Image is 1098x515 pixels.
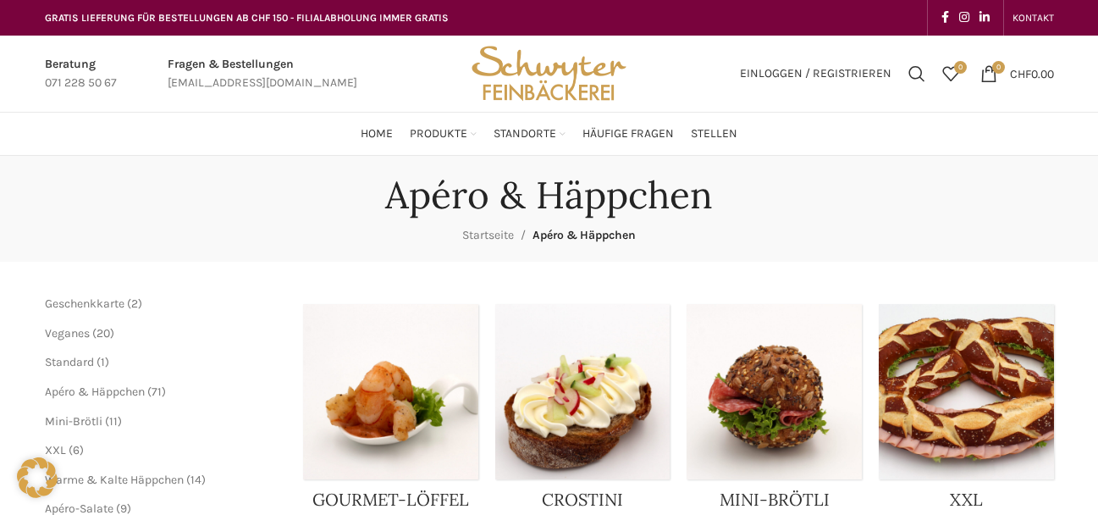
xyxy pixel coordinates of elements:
[73,443,80,457] span: 6
[691,126,737,142] span: Stellen
[385,173,713,218] h1: Apéro & Häppchen
[731,57,900,91] a: Einloggen / Registrieren
[109,414,118,429] span: 11
[582,126,674,142] span: Häufige Fragen
[462,228,514,242] a: Startseite
[532,228,636,242] span: Apéro & Häppchen
[954,6,974,30] a: Instagram social link
[900,57,934,91] a: Suchen
[1004,1,1062,35] div: Secondary navigation
[740,68,891,80] span: Einloggen / Registrieren
[582,117,674,151] a: Häufige Fragen
[691,117,737,151] a: Stellen
[45,55,117,93] a: Infobox link
[494,117,566,151] a: Standorte
[1010,66,1031,80] span: CHF
[1012,1,1054,35] a: KONTAKT
[972,57,1062,91] a: 0 CHF0.00
[45,296,124,311] a: Geschenkkarte
[992,61,1005,74] span: 0
[361,117,393,151] a: Home
[101,355,105,369] span: 1
[936,6,954,30] a: Facebook social link
[97,326,110,341] span: 20
[45,473,184,487] a: Warme & Kalte Häppchen
[466,65,632,80] a: Site logo
[36,117,1062,151] div: Main navigation
[494,126,556,142] span: Standorte
[45,326,90,341] a: Veganes
[934,57,968,91] div: Meine Wunschliste
[934,57,968,91] a: 0
[466,36,632,112] img: Bäckerei Schwyter
[45,355,94,369] a: Standard
[1010,66,1054,80] bdi: 0.00
[1012,12,1054,24] span: KONTAKT
[361,126,393,142] span: Home
[954,61,967,74] span: 0
[45,385,145,399] a: Apéro & Häppchen
[410,117,477,151] a: Produkte
[168,55,357,93] a: Infobox link
[974,6,995,30] a: Linkedin social link
[410,126,467,142] span: Produkte
[45,12,449,24] span: GRATIS LIEFERUNG FÜR BESTELLUNGEN AB CHF 150 - FILIALABHOLUNG IMMER GRATIS
[190,473,201,487] span: 14
[152,385,162,399] span: 71
[45,414,102,429] a: Mini-Brötli
[131,296,138,311] span: 2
